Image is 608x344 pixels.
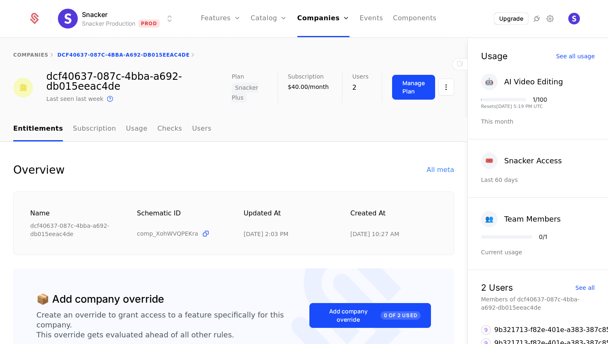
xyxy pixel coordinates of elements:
[568,13,580,24] img: Shelby Stephens
[504,155,562,167] div: Snacker Access
[352,83,369,93] div: 2
[539,234,547,240] div: 0 / 1
[575,285,595,291] div: See all
[481,211,498,227] div: 👥
[139,19,160,28] span: Prod
[82,19,135,28] div: Snacker Production
[481,74,498,90] div: 🤖
[481,325,491,335] div: 9
[481,117,595,126] div: This month
[481,153,562,169] button: 🎟️Snacker Access
[30,208,117,218] div: Name
[46,95,103,103] div: Last seen last week
[13,117,454,141] nav: Main
[481,104,547,109] div: Resets [DATE] 5:19 PM UTC
[568,13,580,24] button: Open user button
[60,10,175,28] button: Select environment
[381,311,421,320] span: 0 of 2 Used
[556,53,595,59] div: See all usage
[58,9,78,29] img: Snacker
[481,295,595,312] div: Members of dcf40637-087c-4bba-a692-db015eeac4de
[46,72,232,91] div: dcf40637-087c-4bba-a692-db015eeac4de
[438,75,454,100] button: Select action
[73,117,116,141] a: Subscription
[504,213,561,225] div: Team Members
[13,117,211,141] ul: Choose Sub Page
[427,165,454,175] div: All meta
[504,76,563,88] div: AI Video Editing
[232,83,258,103] span: Snacker Plus
[481,248,595,256] div: Current usage
[82,10,108,19] span: Snacker
[481,176,595,184] div: Last 60 days
[126,117,148,141] a: Usage
[392,75,435,100] button: Manage Plan
[137,229,198,238] span: comp_XohWVQPEKra
[320,307,421,324] div: Add company override
[244,208,330,227] div: Updated at
[481,52,507,60] div: Usage
[288,83,329,91] div: $40.00/month
[481,74,563,90] button: 🤖AI Video Editing
[157,117,182,141] a: Checks
[545,14,555,24] a: Settings
[350,230,399,238] div: 8/15/25, 10:27 AM
[481,283,513,292] div: 2 Users
[30,222,117,238] div: dcf40637-087c-4bba-a692-db015eeac4de
[481,153,498,169] div: 🎟️
[36,291,164,307] div: 📦 Add company override
[402,79,425,96] div: Manage Plan
[137,208,224,226] div: Schematic ID
[352,74,369,79] span: Users
[36,310,309,340] div: Create an override to grant access to a feature specifically for this company. This override gets...
[350,208,437,227] div: Created at
[494,13,528,24] button: Upgrade
[232,74,244,79] span: Plan
[481,211,561,227] button: 👥Team Members
[533,97,547,103] div: 1 / 100
[13,162,65,178] div: Overview
[13,52,48,58] a: companies
[244,230,288,238] div: 9/8/25, 2:03 PM
[288,74,324,79] span: Subscription
[192,117,211,141] a: Users
[13,78,33,98] img: dcf40637-087c-4bba-a692-db015eeac4de
[309,303,431,328] button: Add company override0 of 2 Used
[532,14,542,24] a: Integrations
[13,117,63,141] a: Entitlements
